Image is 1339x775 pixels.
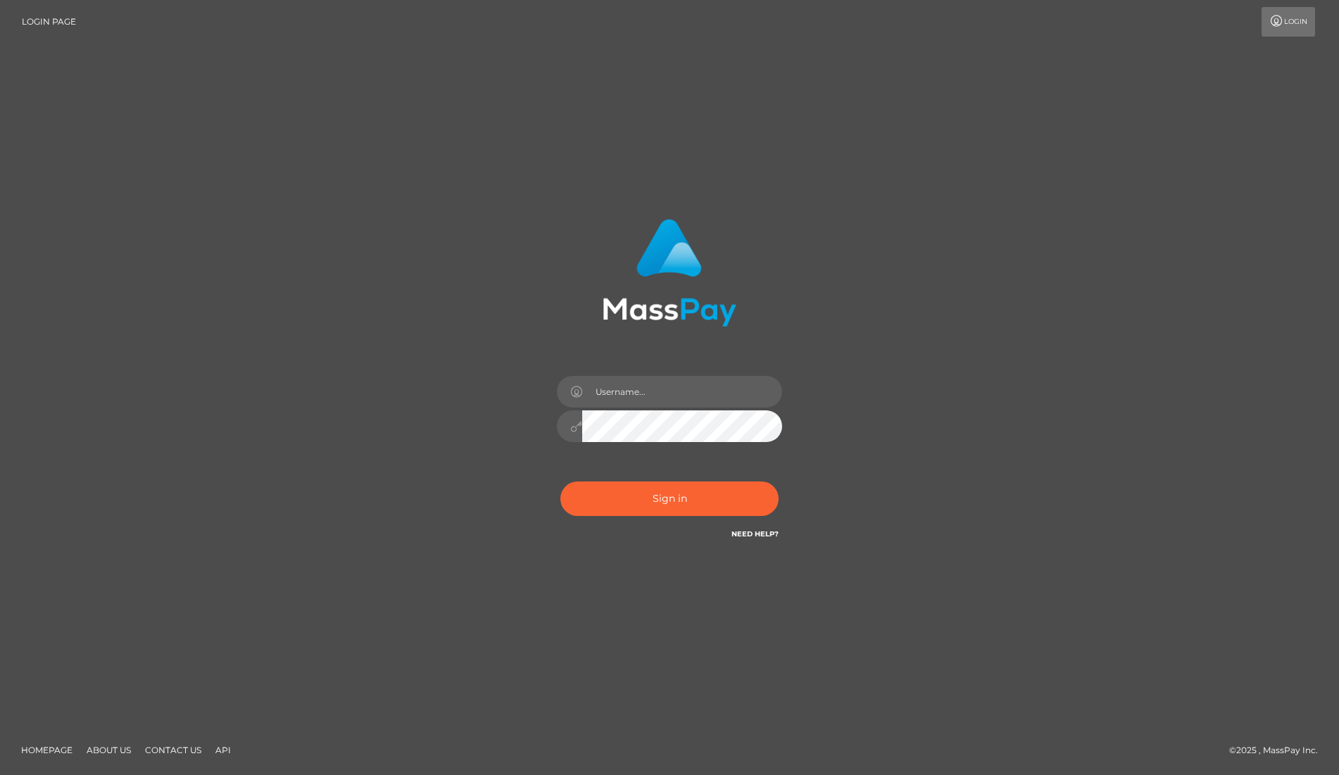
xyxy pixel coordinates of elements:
a: Homepage [15,739,78,761]
a: Login [1262,7,1315,37]
a: API [210,739,237,761]
a: Need Help? [731,529,779,538]
img: MassPay Login [603,219,736,327]
a: Login Page [22,7,76,37]
a: About Us [81,739,137,761]
a: Contact Us [139,739,207,761]
button: Sign in [560,481,779,516]
input: Username... [582,376,782,408]
div: © 2025 , MassPay Inc. [1229,743,1328,758]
